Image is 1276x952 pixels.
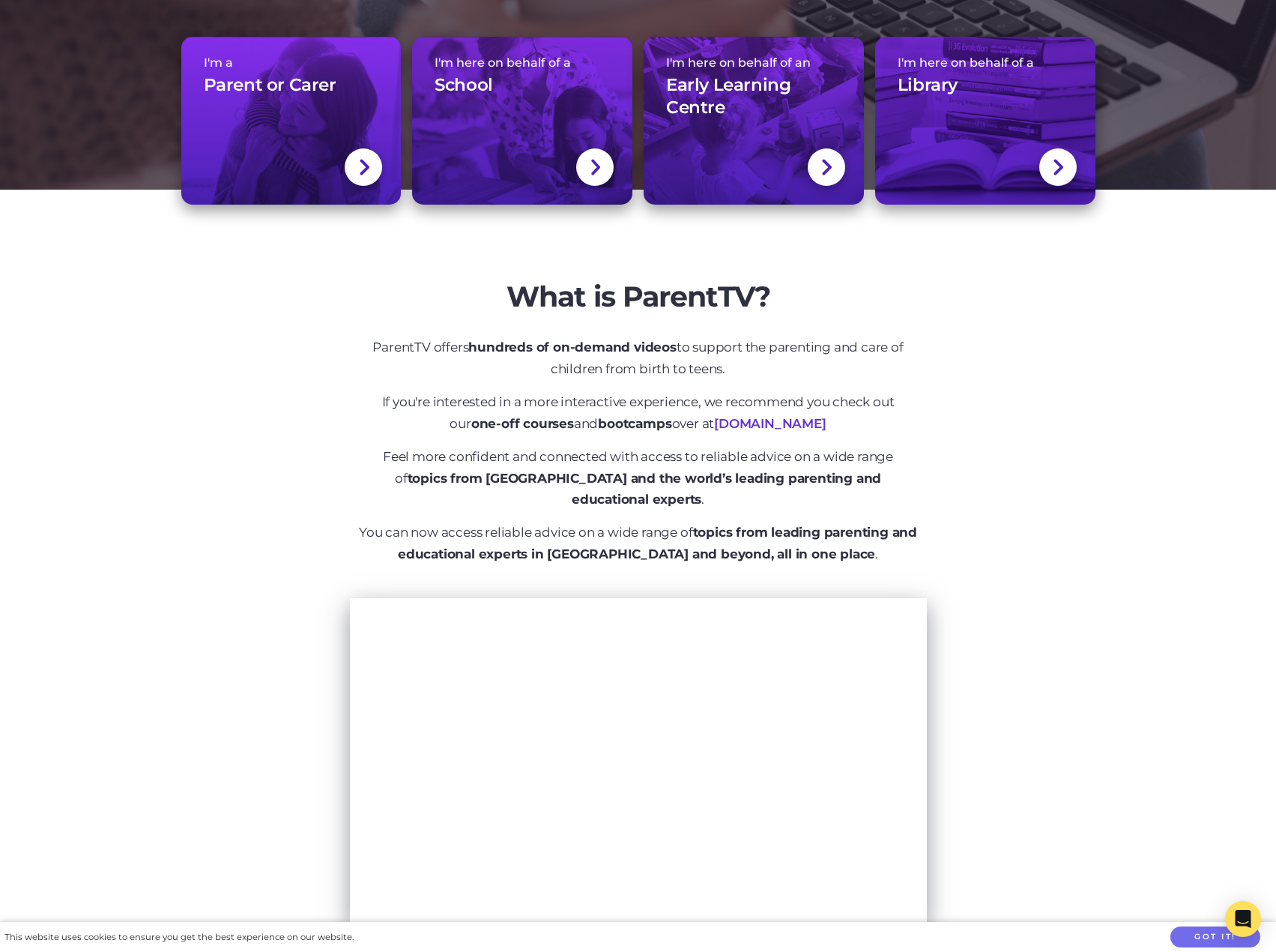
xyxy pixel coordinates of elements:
h3: Parent or Carer [204,74,336,97]
a: I'm here on behalf of aLibrary [875,37,1095,205]
h3: School [435,74,493,97]
div: This website uses cookies to ensure you get the best experience on our website. [4,930,354,945]
img: svg+xml;base64,PHN2ZyBlbmFibGUtYmFja2dyb3VuZD0ibmV3IDAgMCAxNC44IDI1LjciIHZpZXdCb3g9IjAgMCAxNC44ID... [590,157,601,177]
img: svg+xml;base64,PHN2ZyBlbmFibGUtYmFja2dyb3VuZD0ibmV3IDAgMCAxNC44IDI1LjciIHZpZXdCb3g9IjAgMCAxNC44ID... [820,157,832,177]
p: You can now access reliable advice on a wide range of . [357,522,919,565]
div: Open Intercom Messenger [1225,901,1261,937]
a: I'm aParent or Carer [181,37,402,205]
strong: one-off courses [471,416,574,431]
p: Feel more confident and connected with access to reliable advice on a wide range of . [357,446,919,511]
p: If you're interested in a more interactive experience, we recommend you check out our and over at [357,391,919,435]
span: I'm a [204,55,379,70]
span: I'm here on behalf of an [666,55,841,70]
h2: What is ParentTV? [357,280,919,314]
strong: topics from [GEOGRAPHIC_DATA] and the world’s leading parenting and educational experts [408,471,882,507]
img: svg+xml;base64,PHN2ZyBlbmFibGUtYmFja2dyb3VuZD0ibmV3IDAgMCAxNC44IDI1LjciIHZpZXdCb3g9IjAgMCAxNC44ID... [1052,157,1063,177]
strong: hundreds of on-demand videos [468,340,676,355]
h3: Library [898,74,958,97]
a: I'm here on behalf of anEarly Learning Centre [644,37,864,205]
button: Got it! [1170,927,1260,948]
a: I'm here on behalf of aSchool [412,37,632,205]
img: svg+xml;base64,PHN2ZyBlbmFibGUtYmFja2dyb3VuZD0ibmV3IDAgMCAxNC44IDI1LjciIHZpZXdCb3g9IjAgMCAxNC44ID... [358,157,369,177]
span: I'm here on behalf of a [898,55,1073,70]
iframe: What is ParentTV? [350,598,927,924]
p: ParentTV offers to support the parenting and care of children from birth to teens. [357,337,919,380]
h3: Early Learning Centre [666,74,841,119]
span: I'm here on behalf of a [435,55,610,70]
a: [DOMAIN_NAME] [714,416,826,431]
strong: bootcamps [598,416,671,431]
